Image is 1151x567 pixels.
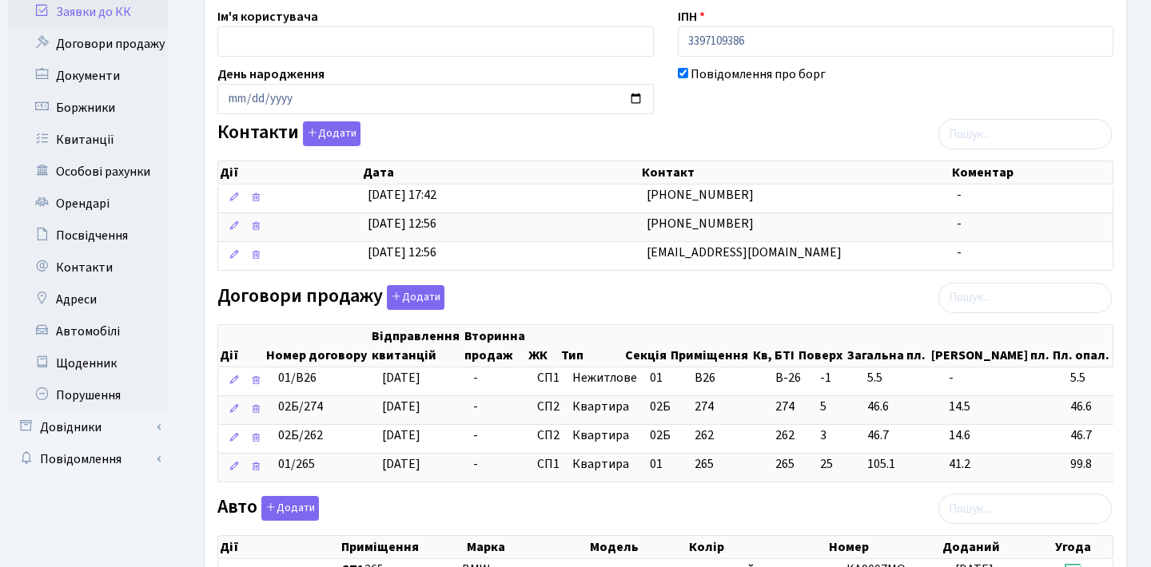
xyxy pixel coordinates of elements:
[473,398,478,415] span: -
[650,426,671,444] span: 02Б
[867,455,936,474] span: 105.1
[8,156,168,188] a: Особові рахунки
[1070,455,1117,474] span: 99.8
[299,119,360,147] a: Додати
[217,121,360,146] label: Контакти
[473,369,478,387] span: -
[8,315,168,347] a: Автомобілі
[382,455,420,473] span: [DATE]
[669,325,752,367] th: Приміщення
[623,325,669,367] th: Секція
[368,244,436,261] span: [DATE] 12:56
[867,398,936,416] span: 46.6
[687,536,828,558] th: Колір
[572,455,637,474] span: Квартира
[340,536,465,558] th: Приміщення
[8,92,168,124] a: Боржники
[957,244,962,261] span: -
[387,285,444,310] button: Договори продажу
[8,124,168,156] a: Квитанції
[218,536,340,558] th: Дії
[1053,536,1113,558] th: Угода
[678,7,705,26] label: ІПН
[949,426,1057,445] span: 14.6
[775,369,807,387] span: В-26
[8,28,168,60] a: Договори продажу
[278,398,323,415] span: 02Б/274
[647,215,754,232] span: [PHONE_NUMBER]
[8,283,168,315] a: Адреси
[647,244,842,261] span: [EMAIL_ADDRESS][DOMAIN_NAME]
[588,536,687,558] th: Модель
[537,369,560,387] span: СП1
[775,426,807,445] span: 262
[950,161,1113,184] th: Коментар
[368,186,436,204] span: [DATE] 17:42
[463,325,528,367] th: Вторинна продаж
[8,379,168,411] a: Порушення
[938,283,1112,313] input: Пошук...
[647,186,754,204] span: [PHONE_NUMBER]
[217,496,319,521] label: Авто
[938,119,1112,149] input: Пошук...
[572,426,637,445] span: Квартира
[751,325,797,367] th: Кв, БТІ
[1070,398,1117,416] span: 46.6
[368,215,436,232] span: [DATE] 12:56
[572,369,637,387] span: Нежитлове
[949,455,1057,474] span: 41.2
[650,398,671,415] span: 02Б
[261,496,319,521] button: Авто
[640,161,950,184] th: Контакт
[527,325,560,367] th: ЖК
[949,398,1057,416] span: 14.5
[278,455,315,473] span: 01/265
[537,398,560,416] span: СП2
[941,536,1053,558] th: Доданий
[695,369,715,387] span: В26
[370,325,462,367] th: Відправлення квитанцій
[8,347,168,379] a: Щоденник
[1070,369,1117,387] span: 5.5
[775,398,807,416] span: 274
[846,325,930,367] th: Загальна пл.
[650,455,663,473] span: 01
[382,426,420,444] span: [DATE]
[217,65,325,84] label: День народження
[473,455,478,473] span: -
[218,161,361,184] th: Дії
[827,536,941,558] th: Номер
[949,369,1057,387] span: -
[278,426,323,444] span: 02Б/262
[8,443,168,475] a: Повідомлення
[957,186,962,204] span: -
[957,215,962,232] span: -
[691,65,826,84] label: Повідомлення про борг
[560,325,623,367] th: Тип
[8,188,168,220] a: Орендарі
[775,455,807,474] span: 265
[465,536,588,558] th: Марка
[867,369,936,387] span: 5.5
[8,252,168,283] a: Контакти
[867,426,936,445] span: 46.7
[8,60,168,92] a: Документи
[265,325,370,367] th: Номер договору
[1070,426,1117,445] span: 46.7
[820,398,854,416] span: 5
[473,426,478,444] span: -
[383,282,444,310] a: Додати
[217,7,318,26] label: Ім'я користувача
[820,369,854,387] span: -1
[382,398,420,415] span: [DATE]
[278,369,317,387] span: 01/В26
[938,494,1112,524] input: Пошук...
[382,369,420,387] span: [DATE]
[8,411,168,443] a: Довідники
[361,161,640,184] th: Дата
[537,455,560,474] span: СП1
[650,369,663,387] span: 01
[1051,325,1113,367] th: Пл. опал.
[572,398,637,416] span: Квартира
[303,121,360,146] button: Контакти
